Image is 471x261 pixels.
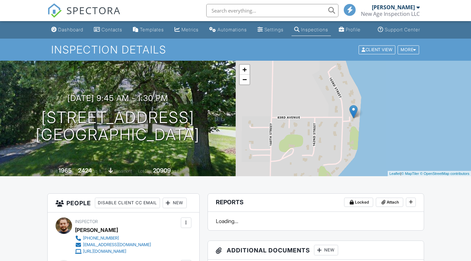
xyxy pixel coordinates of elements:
a: Zoom out [240,75,250,84]
div: [PERSON_NAME] [75,225,118,235]
a: Zoom in [240,65,250,75]
a: Contacts [91,24,125,36]
a: [PHONE_NUMBER] [75,235,151,242]
div: 20909 [153,167,171,174]
div: Templates [140,27,164,32]
a: © MapTiler [401,172,419,176]
a: Client View [358,47,397,52]
a: [EMAIL_ADDRESS][DOMAIN_NAME] [75,242,151,248]
span: sq.ft. [172,169,180,174]
div: More [398,45,419,54]
div: Metrics [181,27,199,32]
div: New [163,198,187,208]
div: | [388,171,471,177]
a: Automations (Basic) [207,24,250,36]
a: [URL][DOMAIN_NAME] [75,248,151,255]
a: SPECTORA [47,9,121,23]
a: Templates [130,24,167,36]
div: New [314,245,338,255]
div: [URL][DOMAIN_NAME] [83,249,126,254]
div: 2424 [78,167,92,174]
div: Dashboard [58,27,83,32]
h3: People [48,194,199,212]
span: SPECTORA [66,3,121,17]
div: Automations [217,27,247,32]
img: The Best Home Inspection Software - Spectora [47,3,62,18]
div: Support Center [385,27,420,32]
div: Contacts [101,27,122,32]
a: Leaflet [389,172,400,176]
div: [EMAIL_ADDRESS][DOMAIN_NAME] [83,242,151,247]
span: Lot Size [138,169,152,174]
div: [PHONE_NUMBER] [83,236,119,241]
h3: [DATE] 9:45 am - 1:30 pm [67,94,168,103]
div: Settings [264,27,284,32]
div: Disable Client CC Email [95,198,160,208]
span: sq. ft. [93,169,102,174]
a: Company Profile [336,24,363,36]
span: basement [114,169,132,174]
span: Inspector [75,219,98,224]
h3: Additional Documents [208,241,424,260]
a: Dashboard [49,24,86,36]
a: Support Center [375,24,423,36]
input: Search everything... [206,4,338,17]
a: Metrics [172,24,201,36]
div: Inspections [301,27,328,32]
h1: [STREET_ADDRESS] [GEOGRAPHIC_DATA] [36,109,200,144]
div: 1965 [59,167,72,174]
span: Built [50,169,58,174]
a: Settings [255,24,286,36]
h1: Inspection Details [51,44,419,55]
div: Profile [346,27,361,32]
div: [PERSON_NAME] [372,4,415,11]
div: New Age Inspection LLC [361,11,420,17]
div: Client View [359,45,395,54]
a: © OpenStreetMap contributors [420,172,469,176]
a: Inspections [292,24,331,36]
